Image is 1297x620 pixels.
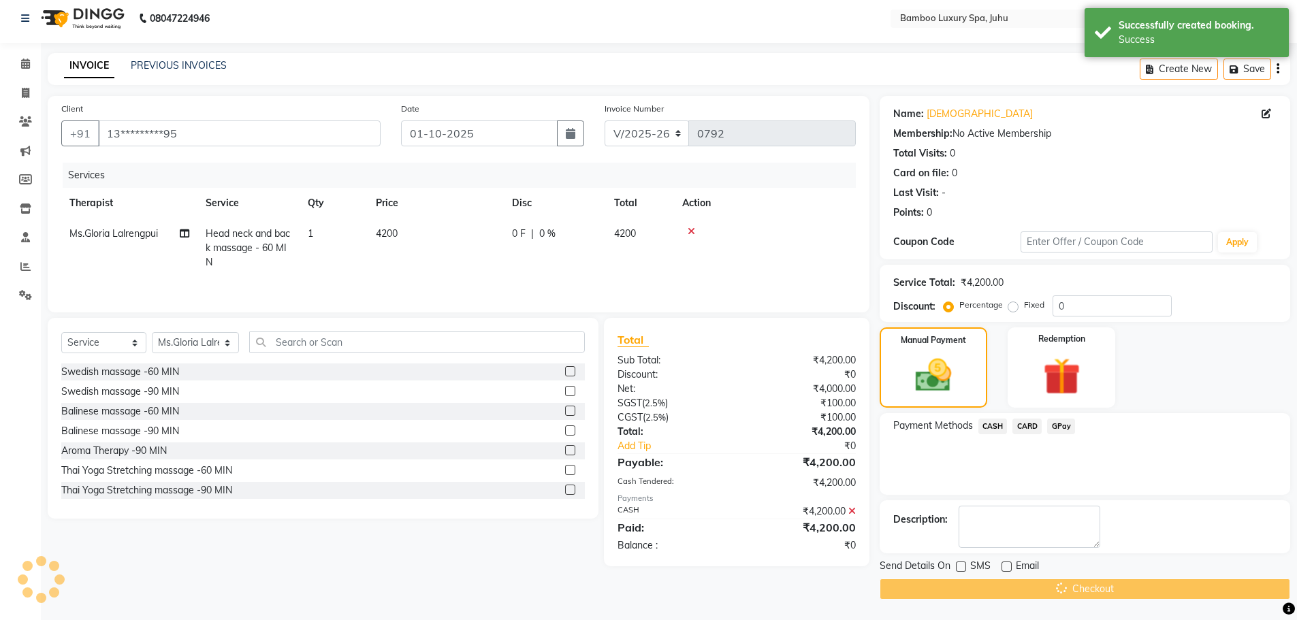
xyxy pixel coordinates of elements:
div: Aroma Therapy -90 MIN [61,444,167,458]
th: Disc [504,188,606,218]
label: Invoice Number [605,103,664,115]
div: ₹4,200.00 [737,454,866,470]
div: Swedish massage -90 MIN [61,385,179,399]
div: ₹100.00 [737,410,866,425]
span: Payment Methods [893,419,973,433]
div: Description: [893,512,948,527]
button: Save [1223,59,1271,80]
div: Membership: [893,127,952,141]
span: | [531,227,534,241]
div: Net: [607,382,737,396]
div: ₹0 [758,439,866,453]
div: ₹4,200.00 [737,504,866,519]
div: ₹4,200.00 [737,353,866,368]
div: No Active Membership [893,127,1277,141]
div: ₹4,200.00 [737,519,866,536]
div: Discount: [893,299,935,314]
div: Balinese massage -90 MIN [61,424,179,438]
span: 2.5% [645,412,666,423]
span: SMS [970,559,991,576]
div: Last Visit: [893,186,939,200]
span: 2.5% [645,397,665,408]
div: Points: [893,206,924,220]
span: 0 % [539,227,556,241]
div: Sub Total: [607,353,737,368]
div: Thai Yoga Stretching massage -60 MIN [61,463,232,478]
span: 4200 [376,227,398,240]
img: _cash.svg [904,355,963,396]
span: 0 F [512,227,526,241]
th: Action [674,188,856,218]
div: ₹4,200.00 [961,276,1004,290]
div: Balance : [607,538,737,553]
div: Discount: [607,368,737,382]
div: ₹0 [737,538,866,553]
a: INVOICE [64,54,114,78]
label: Manual Payment [901,334,966,346]
div: Total: [607,425,737,439]
a: [DEMOGRAPHIC_DATA] [927,107,1033,121]
div: Successfully created booking. [1119,18,1279,33]
span: Send Details On [880,559,950,576]
label: Client [61,103,83,115]
div: - [942,186,946,200]
a: Add Tip [607,439,758,453]
div: Success [1119,33,1279,47]
label: Redemption [1038,333,1085,345]
span: Head neck and back massage - 60 MIN [206,227,290,268]
div: ₹4,000.00 [737,382,866,396]
span: CGST [618,411,643,423]
label: Date [401,103,419,115]
div: ₹4,200.00 [737,476,866,490]
div: Payable: [607,454,737,470]
div: ( ) [607,396,737,410]
div: Name: [893,107,924,121]
div: ( ) [607,410,737,425]
div: Balinese massage -60 MIN [61,404,179,419]
span: SGST [618,397,642,409]
label: Percentage [959,299,1003,311]
div: Total Visits: [893,146,947,161]
th: Price [368,188,504,218]
span: Email [1016,559,1039,576]
a: PREVIOUS INVOICES [131,59,227,71]
th: Therapist [61,188,197,218]
label: Fixed [1024,299,1044,311]
div: ₹4,200.00 [737,425,866,439]
div: 0 [927,206,932,220]
span: Total [618,333,649,347]
span: 4200 [614,227,636,240]
th: Service [197,188,300,218]
span: CARD [1012,419,1042,434]
div: Service Total: [893,276,955,290]
div: Cash Tendered: [607,476,737,490]
button: +91 [61,120,99,146]
input: Search or Scan [249,331,585,353]
th: Total [606,188,674,218]
div: 0 [950,146,955,161]
span: Ms.Gloria Lalrengpui [69,227,158,240]
th: Qty [300,188,368,218]
span: 1 [308,227,313,240]
div: Services [63,163,866,188]
div: Coupon Code [893,235,1021,249]
div: Thai Yoga Stretching massage -90 MIN [61,483,232,497]
span: CASH [978,419,1008,434]
input: Search by Name/Mobile/Email/Code [98,120,381,146]
img: _gift.svg [1031,353,1092,399]
span: GPay [1047,419,1075,434]
div: 0 [952,166,957,180]
div: CASH [607,504,737,519]
button: Apply [1218,232,1257,252]
input: Enter Offer / Coupon Code [1021,231,1213,252]
div: ₹100.00 [737,396,866,410]
div: Card on file: [893,166,949,180]
div: ₹0 [737,368,866,382]
div: Swedish massage -60 MIN [61,365,179,379]
div: Paid: [607,519,737,536]
div: Payments [618,493,855,504]
button: Create New [1140,59,1218,80]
